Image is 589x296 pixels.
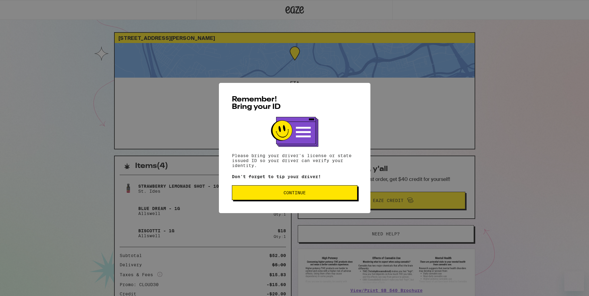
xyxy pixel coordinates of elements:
[232,96,281,111] span: Remember! Bring your ID
[232,185,357,200] button: Continue
[564,271,584,291] iframe: Button to launch messaging window
[232,153,357,168] p: Please bring your driver's license or state issued ID so your driver can verify your identity.
[232,174,357,179] p: Don't forget to tip your driver!
[284,191,306,195] span: Continue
